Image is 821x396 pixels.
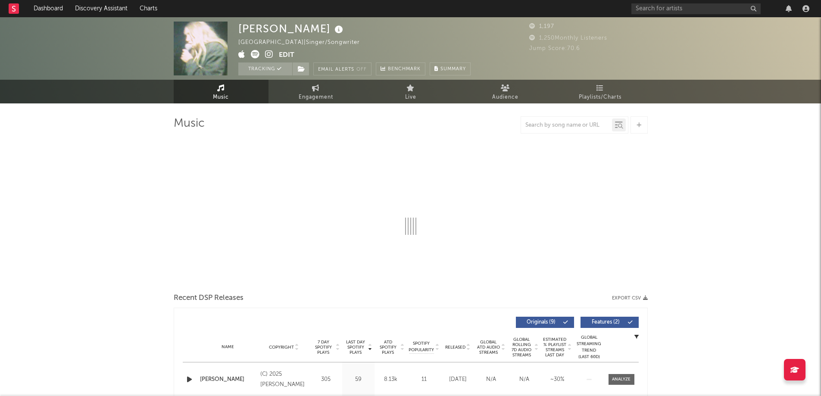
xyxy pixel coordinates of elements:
[529,24,554,29] span: 1,197
[377,375,405,384] div: 8.13k
[440,67,466,72] span: Summary
[200,375,256,384] a: [PERSON_NAME]
[376,62,425,75] a: Benchmark
[268,80,363,103] a: Engagement
[492,92,518,103] span: Audience
[174,293,243,303] span: Recent DSP Releases
[200,344,256,350] div: Name
[510,337,534,358] span: Global Rolling 7D Audio Streams
[213,92,229,103] span: Music
[510,375,539,384] div: N/A
[405,92,416,103] span: Live
[269,345,294,350] span: Copyright
[344,340,367,355] span: Last Day Spotify Plays
[529,35,607,41] span: 1,250 Monthly Listeners
[553,80,648,103] a: Playlists/Charts
[477,340,500,355] span: Global ATD Audio Streams
[430,62,471,75] button: Summary
[409,340,434,353] span: Spotify Popularity
[238,37,370,48] div: [GEOGRAPHIC_DATA] | Singer/Songwriter
[409,375,439,384] div: 11
[388,64,421,75] span: Benchmark
[377,340,400,355] span: ATD Spotify Plays
[612,296,648,301] button: Export CSV
[477,375,506,384] div: N/A
[344,375,372,384] div: 59
[586,320,626,325] span: Features ( 2 )
[579,92,621,103] span: Playlists/Charts
[581,317,639,328] button: Features(2)
[313,62,371,75] button: Email AlertsOff
[356,67,367,72] em: Off
[631,3,761,14] input: Search for artists
[299,92,333,103] span: Engagement
[174,80,268,103] a: Music
[521,122,612,129] input: Search by song name or URL
[279,50,294,61] button: Edit
[238,22,345,36] div: [PERSON_NAME]
[516,317,574,328] button: Originals(9)
[521,320,561,325] span: Originals ( 9 )
[458,80,553,103] a: Audience
[443,375,472,384] div: [DATE]
[363,80,458,103] a: Live
[312,375,340,384] div: 305
[445,345,465,350] span: Released
[260,369,307,390] div: (C) 2025 [PERSON_NAME]
[576,334,602,360] div: Global Streaming Trend (Last 60D)
[543,375,572,384] div: ~ 30 %
[529,46,580,51] span: Jump Score: 70.6
[238,62,292,75] button: Tracking
[312,340,335,355] span: 7 Day Spotify Plays
[543,337,567,358] span: Estimated % Playlist Streams Last Day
